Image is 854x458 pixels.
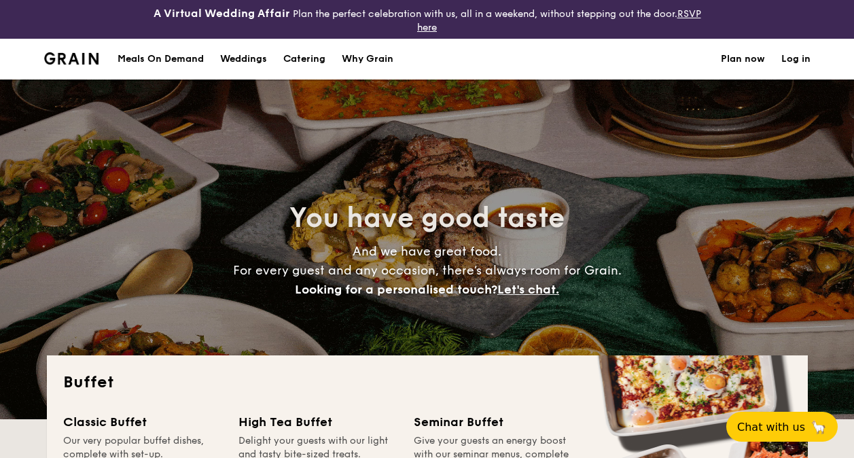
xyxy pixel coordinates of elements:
div: Weddings [220,39,267,80]
a: Log in [781,39,811,80]
div: Why Grain [342,39,393,80]
a: Meals On Demand [109,39,212,80]
span: Chat with us [737,421,805,434]
div: Classic Buffet [63,412,222,431]
div: Meals On Demand [118,39,204,80]
div: Plan the perfect celebration with us, all in a weekend, without stepping out the door. [143,5,712,33]
h4: A Virtual Wedding Affair [154,5,290,22]
a: Catering [275,39,334,80]
a: Weddings [212,39,275,80]
span: Looking for a personalised touch? [295,282,497,297]
span: And we have great food. For every guest and any occasion, there’s always room for Grain. [233,244,622,297]
button: Chat with us🦙 [726,412,838,442]
span: 🦙 [811,419,827,435]
div: Seminar Buffet [414,412,573,431]
span: You have good taste [289,202,565,234]
h1: Catering [283,39,325,80]
h2: Buffet [63,372,791,393]
a: Why Grain [334,39,402,80]
img: Grain [44,52,99,65]
a: Plan now [721,39,765,80]
span: Let's chat. [497,282,559,297]
a: Logotype [44,52,99,65]
div: High Tea Buffet [238,412,397,431]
